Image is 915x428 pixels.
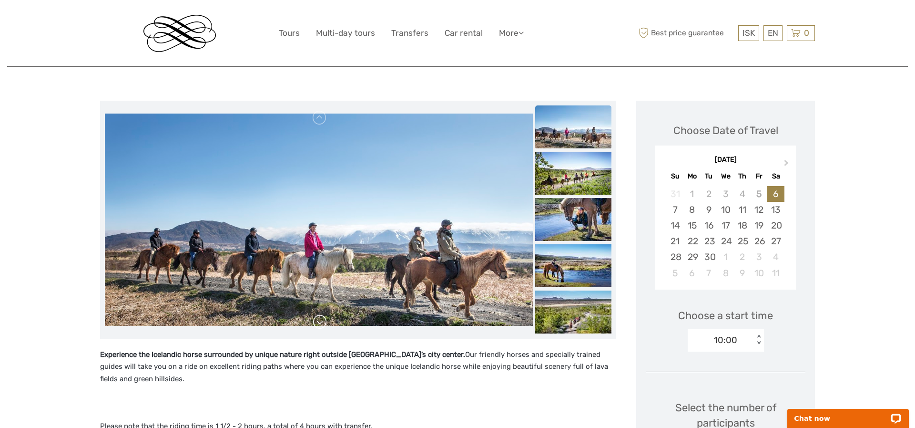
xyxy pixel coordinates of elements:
div: Choose Friday, September 19th, 2025 [751,218,767,233]
div: Choose Thursday, September 25th, 2025 [734,233,751,249]
iframe: LiveChat chat widget [781,398,915,428]
div: Choose Thursday, September 11th, 2025 [734,202,751,218]
div: Not available Tuesday, September 2nd, 2025 [701,186,717,202]
div: Choose Date of Travel [673,123,778,138]
div: < > [754,335,762,345]
img: c785db72cb354a3c98deba6e1d2bc21d_slider_thumbnail.jpg [535,198,611,241]
div: Su [667,170,683,183]
div: Choose Monday, October 6th, 2025 [684,265,701,281]
div: Choose Sunday, September 14th, 2025 [667,218,683,233]
img: 552a97cbad6a4740aa68310d8ba59718_main_slider.jpg [105,114,533,325]
a: Multi-day tours [316,26,375,40]
div: Fr [751,170,767,183]
div: Sa [767,170,784,183]
div: Choose Friday, September 12th, 2025 [751,202,767,218]
span: Best price guarantee [636,25,736,41]
div: month 2025-09 [658,186,793,281]
span: ISK [742,28,755,38]
img: Reykjavik Residence [143,15,216,52]
div: Choose Saturday, October 11th, 2025 [767,265,784,281]
img: 552a97cbad6a4740aa68310d8ba59718_slider_thumbnail.jpg [535,105,611,148]
div: Choose Thursday, September 18th, 2025 [734,218,751,233]
div: We [717,170,734,183]
div: Choose Saturday, October 4th, 2025 [767,249,784,265]
div: Choose Tuesday, October 7th, 2025 [701,265,717,281]
div: Choose Tuesday, September 16th, 2025 [701,218,717,233]
strong: Experience the Icelandic horse surrounded by unique nature right outside [GEOGRAPHIC_DATA]’s city... [100,350,465,359]
div: Choose Friday, October 10th, 2025 [751,265,767,281]
div: Choose Wednesday, October 1st, 2025 [717,249,734,265]
div: Tu [701,170,717,183]
div: Choose Sunday, October 5th, 2025 [667,265,683,281]
div: Choose Saturday, September 13th, 2025 [767,202,784,218]
div: Not available Friday, September 5th, 2025 [751,186,767,202]
div: Choose Saturday, September 6th, 2025 [767,186,784,202]
div: Choose Saturday, September 20th, 2025 [767,218,784,233]
div: Choose Monday, September 8th, 2025 [684,202,701,218]
img: d4d99d4a0fac4cc98db1c3469401fa23_slider_thumbnail.jpg [535,152,611,195]
div: Choose Wednesday, September 24th, 2025 [717,233,734,249]
div: Not available Monday, September 1st, 2025 [684,186,701,202]
button: Next Month [780,157,795,173]
a: Tours [279,26,300,40]
img: 3b5e565848e640e58266c170c8ec846d_slider_thumbnail.jpg [535,244,611,287]
div: Choose Monday, September 15th, 2025 [684,218,701,233]
div: Choose Friday, September 26th, 2025 [751,233,767,249]
div: Th [734,170,751,183]
div: Choose Monday, September 29th, 2025 [684,249,701,265]
div: Not available Thursday, September 4th, 2025 [734,186,751,202]
div: Choose Wednesday, September 17th, 2025 [717,218,734,233]
span: Choose a start time [678,308,773,323]
div: Mo [684,170,701,183]
a: Car rental [445,26,483,40]
div: Choose Saturday, September 27th, 2025 [767,233,784,249]
div: Choose Wednesday, October 8th, 2025 [717,265,734,281]
img: 5e103e2afb124c3c9022209fa0a5370e_slider_thumbnail.jpg [535,291,611,334]
p: Our friendly horses and specially trained guides will take you on a ride on excellent riding path... [100,349,616,386]
div: Choose Friday, October 3rd, 2025 [751,249,767,265]
a: More [499,26,524,40]
div: Choose Thursday, October 9th, 2025 [734,265,751,281]
div: Choose Sunday, September 28th, 2025 [667,249,683,265]
div: Not available Sunday, August 31st, 2025 [667,186,683,202]
div: Choose Tuesday, September 9th, 2025 [701,202,717,218]
span: 0 [803,28,811,38]
div: 10:00 [714,334,737,346]
div: Not available Wednesday, September 3rd, 2025 [717,186,734,202]
div: Choose Tuesday, September 30th, 2025 [701,249,717,265]
div: EN [763,25,783,41]
div: Choose Monday, September 22nd, 2025 [684,233,701,249]
a: Transfers [391,26,428,40]
div: Choose Tuesday, September 23rd, 2025 [701,233,717,249]
div: Choose Thursday, October 2nd, 2025 [734,249,751,265]
div: Choose Sunday, September 21st, 2025 [667,233,683,249]
div: [DATE] [655,155,796,165]
div: Choose Wednesday, September 10th, 2025 [717,202,734,218]
div: Choose Sunday, September 7th, 2025 [667,202,683,218]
